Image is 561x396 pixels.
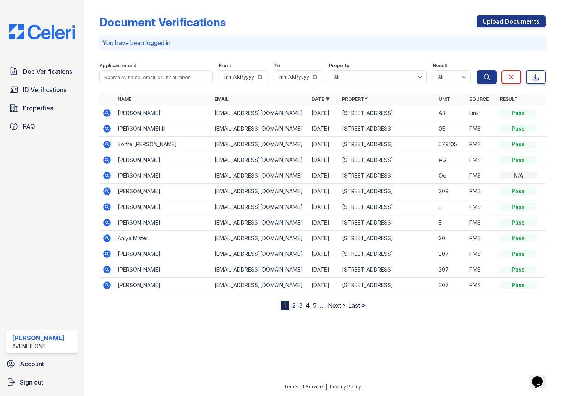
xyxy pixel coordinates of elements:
td: [STREET_ADDRESS] [339,152,436,168]
div: Pass [500,109,537,117]
a: Terms of Service [284,384,323,390]
img: CE_Logo_Blue-a8612792a0a2168367f1c8372b55b34899dd931a85d93a1a3d3e32e68fde9ad4.png [3,24,81,39]
a: Upload Documents [477,15,546,27]
td: PMS [466,215,497,231]
td: 307 [436,262,466,278]
td: [PERSON_NAME] III [115,121,211,137]
td: [DATE] [308,215,339,231]
td: [PERSON_NAME] [115,105,211,121]
td: PMS [466,121,497,137]
span: Properties [23,103,53,113]
td: [DATE] [308,121,339,137]
td: [STREET_ADDRESS] [339,137,436,152]
td: PMS [466,168,497,184]
div: Document Verifications [99,15,226,29]
td: A3 [436,105,466,121]
td: [STREET_ADDRESS] [339,278,436,293]
a: Next › [328,302,345,309]
td: 20 [436,231,466,246]
a: Result [500,96,518,102]
td: [DATE] [308,246,339,262]
td: 579105 [436,137,466,152]
a: Date ▼ [311,96,330,102]
a: 5 [313,302,316,309]
td: [DATE] [308,105,339,121]
div: [PERSON_NAME] [12,333,65,343]
span: Doc Verifications [23,67,72,76]
td: [DATE] [308,168,339,184]
td: PMS [466,199,497,215]
td: [EMAIL_ADDRESS][DOMAIN_NAME] [211,215,308,231]
label: From [219,63,231,69]
td: [STREET_ADDRESS] [339,105,436,121]
td: [PERSON_NAME] [115,215,211,231]
td: [STREET_ADDRESS] [339,215,436,231]
span: Account [20,359,44,369]
div: Pass [500,156,537,164]
a: Name [118,96,131,102]
td: koifre [PERSON_NAME] [115,137,211,152]
input: Search by name, email, or unit number [99,70,213,84]
td: 0E [436,121,466,137]
iframe: chat widget [529,365,553,388]
td: [EMAIL_ADDRESS][DOMAIN_NAME] [211,231,308,246]
a: 4 [306,302,310,309]
td: PMS [466,278,497,293]
td: PMS [466,231,497,246]
td: PMS [466,137,497,152]
td: E [436,199,466,215]
label: Applicant or unit [99,63,136,69]
td: [EMAIL_ADDRESS][DOMAIN_NAME] [211,184,308,199]
td: 307 [436,246,466,262]
a: Email [214,96,229,102]
a: Last » [348,302,365,309]
p: You have been logged in [102,38,543,47]
td: [DATE] [308,262,339,278]
div: Pass [500,187,537,195]
label: Property [329,63,349,69]
td: [PERSON_NAME] [115,278,211,293]
td: [STREET_ADDRESS] [339,199,436,215]
div: 1 [280,301,289,310]
td: [EMAIL_ADDRESS][DOMAIN_NAME] [211,137,308,152]
td: 307 [436,278,466,293]
a: ID Verifications [6,82,78,97]
td: [DATE] [308,184,339,199]
a: Account [3,356,81,372]
div: Pass [500,250,537,258]
a: FAQ [6,119,78,134]
td: [PERSON_NAME] [115,184,211,199]
td: [EMAIL_ADDRESS][DOMAIN_NAME] [211,105,308,121]
td: Link [466,105,497,121]
td: Oe [436,168,466,184]
td: PMS [466,262,497,278]
td: Aniya Mister [115,231,211,246]
td: PMS [466,184,497,199]
span: … [319,301,325,310]
td: [EMAIL_ADDRESS][DOMAIN_NAME] [211,168,308,184]
td: [DATE] [308,152,339,168]
td: #G [436,152,466,168]
label: To [274,63,280,69]
a: Source [469,96,489,102]
td: [PERSON_NAME] [115,246,211,262]
td: [EMAIL_ADDRESS][DOMAIN_NAME] [211,246,308,262]
div: Pass [500,141,537,148]
div: Avenue One [12,343,65,350]
span: FAQ [23,122,35,131]
a: Property [342,96,368,102]
div: N/A [500,172,537,179]
td: [DATE] [308,199,339,215]
td: [EMAIL_ADDRESS][DOMAIN_NAME] [211,278,308,293]
a: 3 [299,302,303,309]
td: [DATE] [308,231,339,246]
td: E [436,215,466,231]
td: [EMAIL_ADDRESS][DOMAIN_NAME] [211,152,308,168]
td: [PERSON_NAME] [115,152,211,168]
div: Pass [500,219,537,226]
div: Pass [500,281,537,289]
button: Sign out [3,375,81,390]
td: PMS [466,152,497,168]
td: [PERSON_NAME] [115,262,211,278]
div: Pass [500,203,537,211]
